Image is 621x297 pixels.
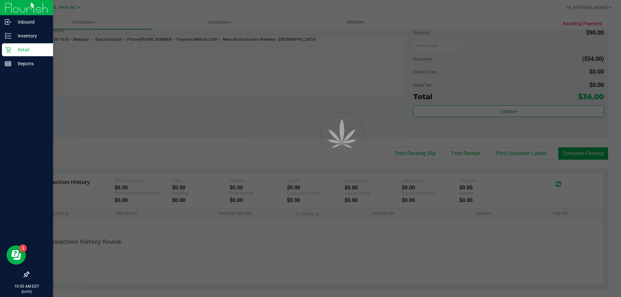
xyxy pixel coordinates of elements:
inline-svg: Retail [5,47,11,53]
p: Retail [11,46,50,54]
p: 10:50 AM EDT [3,283,50,289]
inline-svg: Reports [5,60,11,67]
p: Inbound [11,18,50,26]
inline-svg: Inbound [5,19,11,25]
iframe: Resource center [6,245,26,265]
p: [DATE] [3,289,50,294]
iframe: Resource center unread badge [19,244,27,252]
inline-svg: Inventory [5,33,11,39]
p: Reports [11,60,50,68]
p: Inventory [11,32,50,40]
